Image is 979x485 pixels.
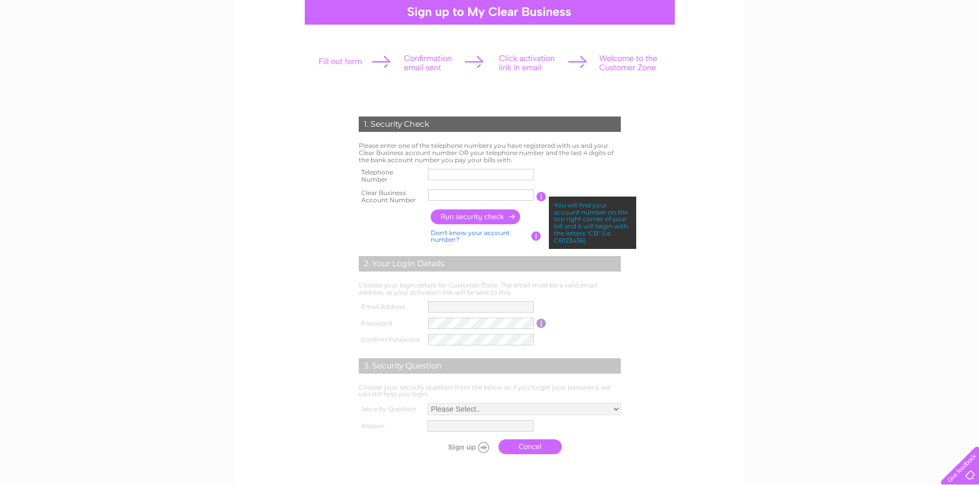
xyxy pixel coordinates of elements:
th: Confirm Password [356,332,426,348]
div: You will find your account number on the top right corner of your bill and it will begin with the... [549,197,636,249]
th: Telephone Number [356,166,426,186]
div: Clear Business is a trading name of Verastar Limited (registered in [GEOGRAPHIC_DATA] No. 3667643... [247,6,733,50]
a: Contact [948,44,973,51]
a: Energy [861,44,883,51]
input: Information [537,319,546,328]
td: Please enter one of the telephone numbers you have registered with us and your Clear Business acc... [356,140,623,166]
th: Email Address [356,299,426,315]
div: 2. Your Login Details [359,256,621,271]
a: Don't know your account number? [431,229,510,244]
a: Cancel [498,439,562,454]
th: Clear Business Account Number [356,186,426,207]
a: 0333 014 3131 [785,5,856,18]
input: Information [531,231,541,241]
a: Water [835,44,855,51]
th: Security Question [356,400,425,418]
td: Choose your security question from the below so if you forget your password, we can still help yo... [356,381,623,401]
input: Submit [430,440,493,454]
td: Choose your login details for Customer Zone. The email must be a valid email address, as your act... [356,279,623,299]
a: Blog [927,44,941,51]
div: 1. Security Check [359,117,621,132]
div: 3. Security Question [359,358,621,374]
input: Information [537,192,546,201]
th: Password [356,315,426,332]
th: Answer [356,418,425,434]
img: logo.png [34,27,87,58]
a: Telecoms [890,44,920,51]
